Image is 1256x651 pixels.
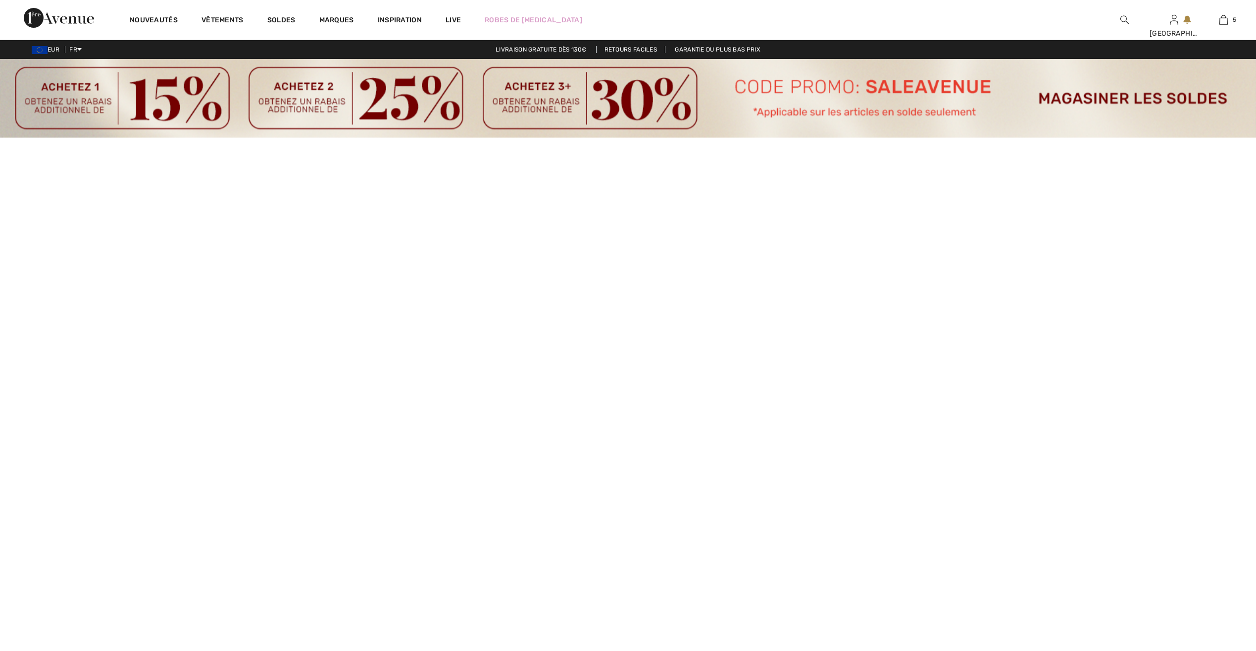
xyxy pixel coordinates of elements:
img: Mon panier [1219,14,1228,26]
img: Mes infos [1170,14,1178,26]
a: Livraison gratuite dès 130€ [488,46,594,53]
img: 1ère Avenue [24,8,94,28]
span: 5 [1233,15,1236,24]
a: Se connecter [1170,15,1178,24]
a: Garantie du plus bas prix [667,46,768,53]
div: [GEOGRAPHIC_DATA] [1150,28,1198,39]
iframe: Ouvre un widget dans lequel vous pouvez trouver plus d’informations [1193,621,1246,646]
a: Nouveautés [130,16,178,26]
a: Vêtements [201,16,244,26]
span: FR [69,46,82,53]
a: Live [446,15,461,25]
img: recherche [1120,14,1129,26]
a: Marques [319,16,354,26]
span: EUR [32,46,63,53]
a: Robes de [MEDICAL_DATA] [485,15,582,25]
a: 5 [1199,14,1248,26]
span: Inspiration [378,16,422,26]
a: Retours faciles [596,46,666,53]
img: Euro [32,46,48,54]
a: Soldes [267,16,296,26]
